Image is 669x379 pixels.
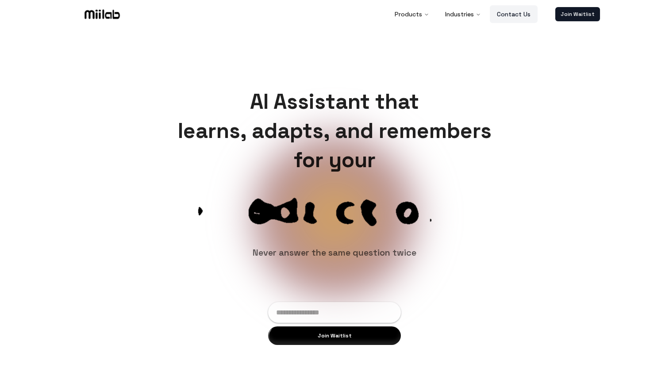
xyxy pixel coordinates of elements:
h6: Never answer the same question twice [253,245,416,260]
h1: AI Assistant that learns, adapts, and remembers for your [171,87,499,175]
button: Industries [438,5,488,23]
button: Join Waitlist [268,326,401,345]
a: Join Waitlist [555,7,600,21]
img: Logo [83,8,122,21]
span: Product ops [135,189,534,231]
button: Products [388,5,436,23]
nav: Main [388,5,538,23]
a: Logo [69,8,135,21]
a: Contact Us [490,5,538,23]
